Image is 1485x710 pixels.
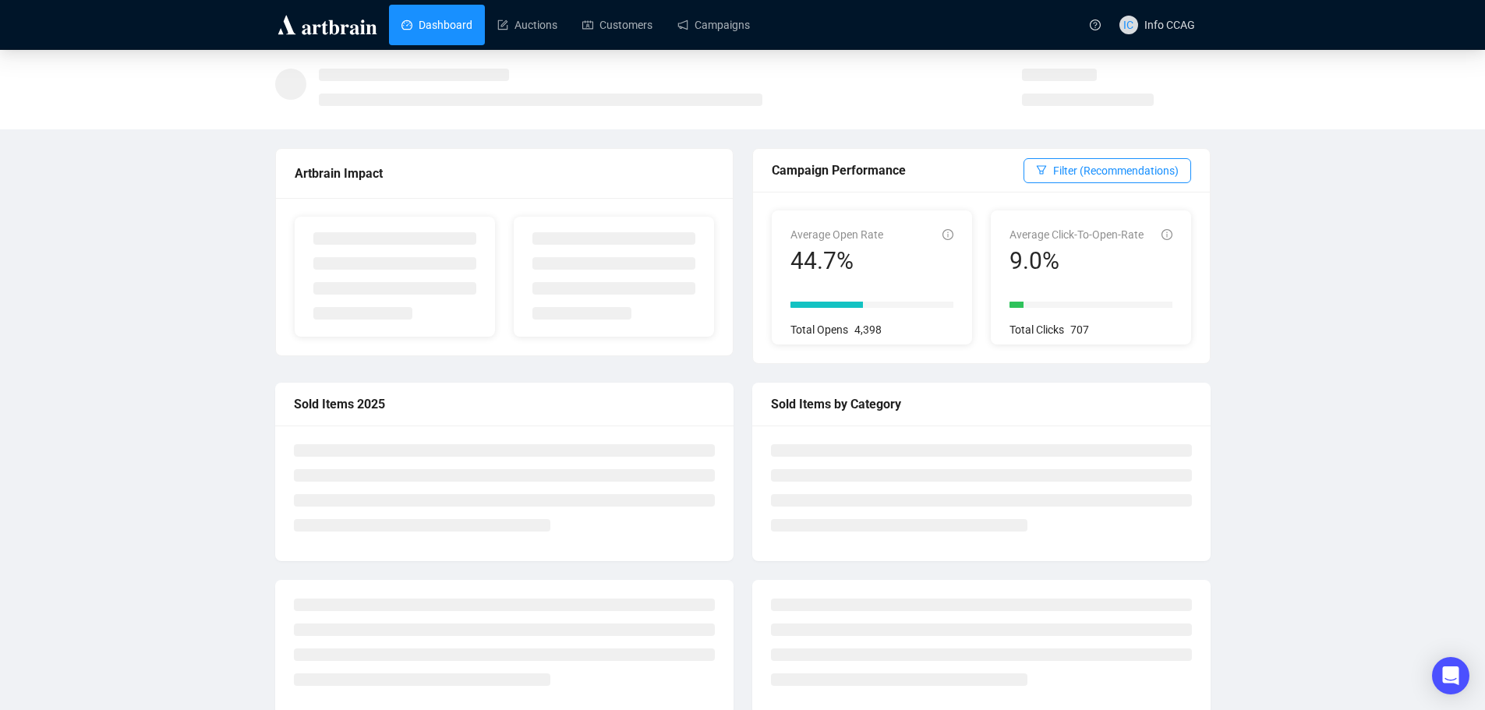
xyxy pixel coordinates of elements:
span: Info CCAG [1144,19,1195,31]
span: 707 [1070,323,1089,336]
button: Filter (Recommendations) [1024,158,1191,183]
a: Auctions [497,5,557,45]
a: Dashboard [401,5,472,45]
img: logo [275,12,380,37]
div: 44.7% [790,246,883,276]
span: 4,398 [854,323,882,336]
div: 9.0% [1009,246,1144,276]
span: info-circle [1161,229,1172,240]
span: question-circle [1090,19,1101,30]
span: Average Open Rate [790,228,883,241]
div: Sold Items by Category [771,394,1192,414]
a: Customers [582,5,652,45]
span: Filter (Recommendations) [1053,162,1179,179]
div: Artbrain Impact [295,164,714,183]
div: Sold Items 2025 [294,394,715,414]
span: info-circle [942,229,953,240]
span: Total Clicks [1009,323,1064,336]
div: Open Intercom Messenger [1432,657,1469,694]
span: filter [1036,164,1047,175]
span: IC [1123,16,1133,34]
span: Average Click-To-Open-Rate [1009,228,1144,241]
a: Campaigns [677,5,750,45]
span: Total Opens [790,323,848,336]
div: Campaign Performance [772,161,1024,180]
